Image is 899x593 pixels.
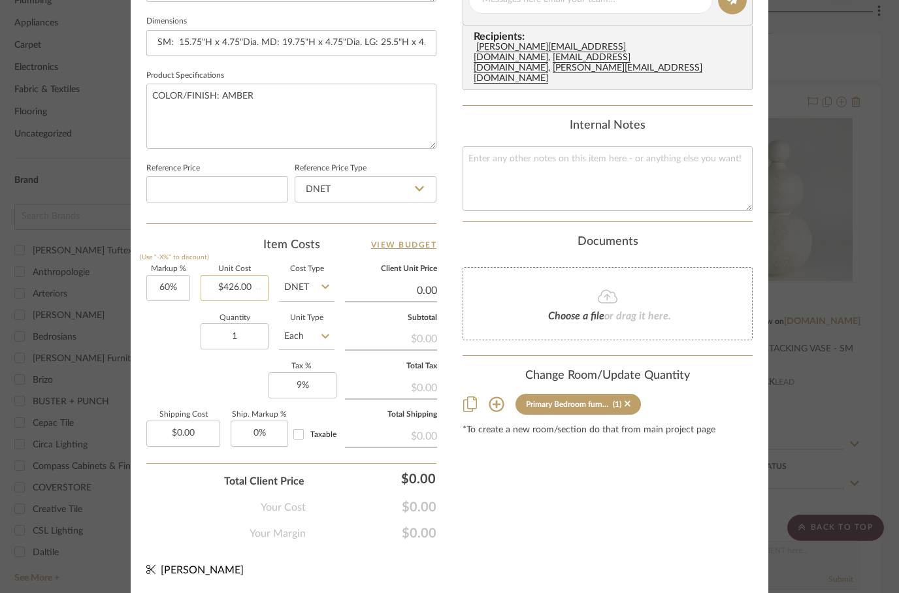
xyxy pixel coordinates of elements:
label: Cost Type [279,266,335,272]
span: Total Client Price [224,473,304,489]
span: Taxable [310,430,336,438]
span: $0.00 [306,526,436,541]
label: Tax % [269,363,335,370]
div: , , [474,42,747,84]
label: Unit Type [279,315,335,321]
span: or drag it here. [604,311,671,321]
div: Change Room/Update Quantity [463,369,753,383]
div: Item Costs [146,237,436,253]
div: $0.00 [311,466,442,492]
label: Subtotal [345,315,437,321]
span: Choose a file [548,311,604,321]
span: Your Cost [261,500,306,515]
div: (1) [613,400,621,409]
div: *To create a new room/section do that from main project page [463,425,753,436]
div: $0.00 [345,423,437,447]
div: Documents [463,235,753,249]
input: Enter the dimensions of this item [146,30,436,56]
div: Internal Notes [463,119,753,133]
label: Product Specifications [146,72,224,79]
div: $0.00 [345,326,437,349]
div: Primary Bedroom furniture Options [526,400,610,409]
label: Shipping Cost [146,411,220,418]
label: Quantity [201,315,269,321]
label: Reference Price [146,165,200,172]
label: Unit Cost [201,266,269,272]
a: View Budget [371,237,437,253]
label: Client Unit Price [345,266,437,272]
span: [PERSON_NAME] [161,565,244,575]
label: Total Tax [345,363,437,370]
div: $0.00 [345,375,437,398]
span: Recipients: [474,31,747,42]
label: Markup % [146,266,190,272]
label: Dimensions [146,18,187,25]
span: $0.00 [306,500,436,515]
label: Reference Price Type [295,165,367,172]
label: Total Shipping [345,411,437,418]
span: Your Margin [250,526,306,541]
label: Ship. Markup % [231,411,288,418]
